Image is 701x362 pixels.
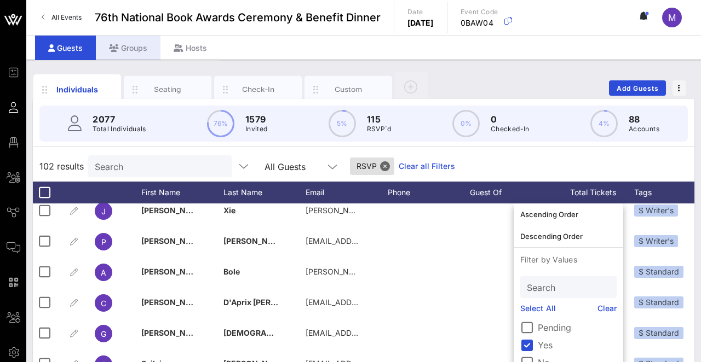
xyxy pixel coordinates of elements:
span: [PERSON_NAME] [141,267,206,276]
div: $ Standard [634,266,683,278]
div: First Name [141,182,223,203]
p: Total Individuals [93,124,146,135]
span: [EMAIL_ADDRESS][DOMAIN_NAME] [306,236,438,246]
p: 1579 [245,113,268,126]
span: [EMAIL_ADDRESS][DOMAIN_NAME] [306,297,438,307]
p: 2077 [93,113,146,126]
span: D'Aprix [PERSON_NAME] [223,297,318,307]
div: Phone [388,182,470,203]
span: J [101,207,106,216]
div: $ Writer's [634,235,678,247]
button: Close [380,161,390,171]
p: Event Code [461,7,498,17]
p: Invited [245,124,268,135]
div: Guest Of [470,182,552,203]
span: G [101,329,106,338]
div: Last Name [223,182,306,203]
div: Hosts [160,36,220,60]
div: All Guests [265,162,306,172]
p: Checked-In [491,124,530,135]
p: 0 [491,113,530,126]
span: [PERSON_NAME] [141,206,206,215]
span: [PERSON_NAME][EMAIL_ADDRESS][DOMAIN_NAME] [306,267,501,276]
span: All Events [51,13,82,21]
div: Total Tickets [552,182,634,203]
span: 102 results [39,160,84,173]
div: Seating [143,84,192,95]
p: 0BAW04 [461,17,498,28]
a: All Events [35,9,88,26]
div: Groups [96,36,160,60]
span: [PERSON_NAME][EMAIL_ADDRESS][PERSON_NAME][DOMAIN_NAME] [306,206,564,215]
a: Select All [520,302,556,314]
p: Date [407,7,434,17]
div: Descending Order [520,232,617,241]
p: RSVP`d [367,124,392,135]
button: Add Guests [609,80,666,96]
span: Xie [223,206,235,215]
div: Check-In [234,84,283,95]
div: $ Writer's [634,205,678,217]
div: Individuals [53,84,102,95]
span: Bole [223,267,240,276]
span: A [101,268,106,277]
p: Filter by Values [514,248,623,272]
span: [PERSON_NAME] [141,328,206,337]
span: [DEMOGRAPHIC_DATA] [223,328,310,337]
span: M [668,12,676,23]
div: Email [306,182,388,203]
span: [PERSON_NAME] [223,236,288,246]
div: $ Standard [634,327,683,339]
div: $ Standard [634,296,683,308]
div: Ascending Order [520,210,617,219]
span: C [101,299,106,308]
span: P [101,237,106,247]
p: [DATE] [407,17,434,28]
div: M [662,8,682,27]
p: Accounts [629,124,659,135]
span: RSVP [357,157,388,175]
div: Custom [324,84,373,95]
span: 76th National Book Awards Ceremony & Benefit Dinner [95,9,381,26]
span: [PERSON_NAME] [141,236,206,246]
p: 88 [629,113,659,126]
div: Guests [35,36,96,60]
a: Clear [597,302,617,314]
div: All Guests [258,155,346,177]
label: Pending [538,322,617,333]
a: Clear all Filters [399,160,455,172]
span: [EMAIL_ADDRESS][DOMAIN_NAME] [306,328,438,337]
label: Yes [538,340,617,351]
p: 115 [367,113,392,126]
span: Add Guests [616,84,659,92]
span: [PERSON_NAME] [141,297,206,307]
